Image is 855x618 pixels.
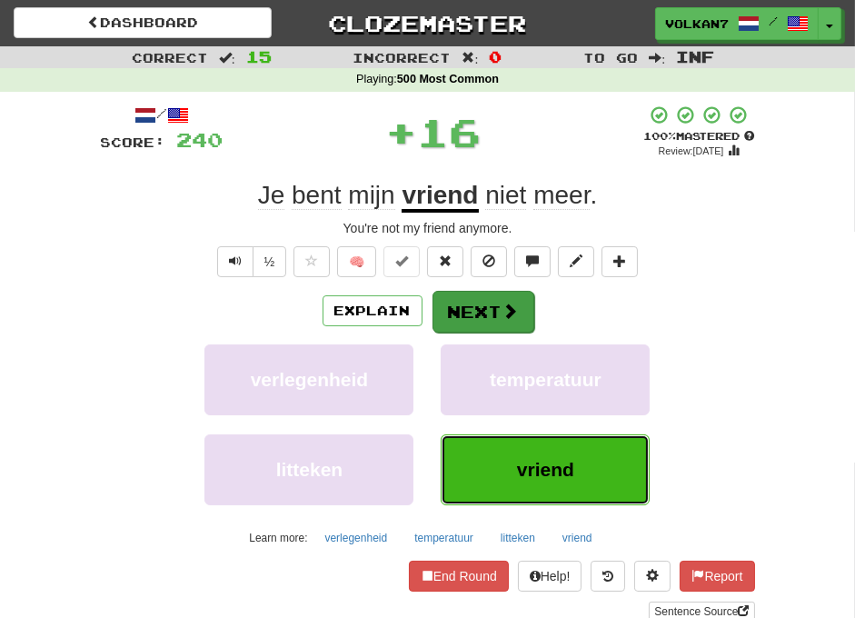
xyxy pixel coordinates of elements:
span: Inf [676,47,714,65]
span: 15 [246,47,272,65]
button: Discuss sentence (alt+u) [514,246,551,277]
span: volkan7 [665,15,729,32]
span: vriend [517,459,574,480]
button: Ignore sentence (alt+i) [471,246,507,277]
span: bent [292,181,342,210]
span: verlegenheid [251,369,369,390]
span: + [386,105,418,159]
button: temperatuur [404,524,483,552]
span: Je [258,181,285,210]
span: niet [485,181,526,210]
button: 🧠 [337,246,376,277]
u: vriend [402,181,478,213]
span: 240 [177,128,224,151]
button: verlegenheid [204,344,413,415]
button: litteken [204,434,413,505]
a: Dashboard [14,7,272,38]
button: Play sentence audio (ctl+space) [217,246,254,277]
span: meer [533,181,590,210]
button: Add to collection (alt+a) [601,246,638,277]
button: Favorite sentence (alt+f) [293,246,330,277]
button: Explain [323,295,423,326]
span: litteken [276,459,343,480]
span: : [219,51,235,64]
div: Mastered [644,129,755,144]
button: temperatuur [441,344,650,415]
span: : [462,51,479,64]
small: Learn more: [249,532,307,544]
button: Report [680,561,754,592]
span: Incorrect [353,50,452,65]
a: volkan7 / [655,7,819,40]
button: End Round [409,561,509,592]
button: Edit sentence (alt+d) [558,246,594,277]
span: Score: [101,135,166,150]
span: To go [583,50,638,65]
button: vriend [441,434,650,505]
div: Text-to-speech controls [214,246,287,277]
small: Review: [DATE] [659,145,724,156]
span: . [479,181,598,210]
span: temperatuur [490,369,601,390]
button: Help! [518,561,582,592]
span: 16 [418,109,482,154]
button: litteken [491,524,545,552]
strong: 500 Most Common [397,73,499,85]
span: 0 [489,47,502,65]
button: verlegenheid [314,524,397,552]
span: 100 % [644,130,677,142]
button: ½ [253,246,287,277]
a: Clozemaster [299,7,557,39]
span: mijn [348,181,394,210]
span: : [649,51,665,64]
div: / [101,105,224,127]
span: / [769,15,778,27]
span: Correct [132,50,208,65]
button: Round history (alt+y) [591,561,625,592]
button: Set this sentence to 100% Mastered (alt+m) [383,246,420,277]
button: vriend [552,524,602,552]
button: Next [432,291,534,333]
div: You're not my friend anymore. [101,219,755,237]
button: Reset to 0% Mastered (alt+r) [427,246,463,277]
